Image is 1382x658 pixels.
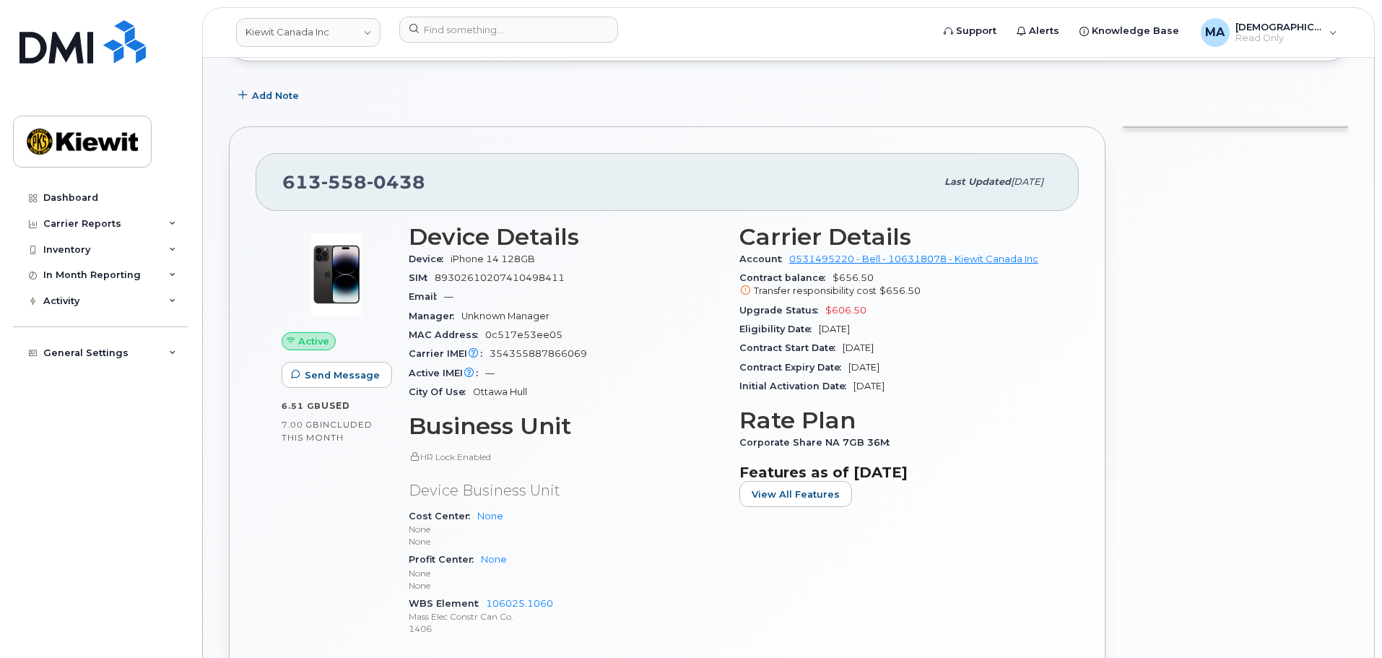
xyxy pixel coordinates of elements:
[409,413,722,439] h3: Business Unit
[739,407,1053,433] h3: Rate Plan
[367,171,425,193] span: 0438
[739,362,848,373] span: Contract Expiry Date
[461,311,549,321] span: Unknown Manager
[739,324,819,334] span: Eligibility Date
[752,488,840,501] span: View All Features
[1191,18,1347,47] div: Mohammed Asif
[739,305,825,316] span: Upgrade Status
[819,324,850,334] span: [DATE]
[848,362,879,373] span: [DATE]
[409,511,477,521] span: Cost Center
[1319,595,1371,647] iframe: Messenger Launcher
[490,348,587,359] span: 354355887866069
[1205,24,1225,41] span: MA
[435,272,565,283] span: 89302610207410498411
[1007,17,1069,46] a: Alerts
[444,291,453,302] span: —
[789,254,1038,264] a: 0531495220 - Bell - 106318078 - Kiewit Canada Inc
[485,368,495,378] span: —
[298,334,329,348] span: Active
[473,386,527,397] span: Ottawa Hull
[1092,24,1179,38] span: Knowledge Base
[739,272,1053,298] span: $656.50
[409,598,486,609] span: WBS Element
[843,342,874,353] span: [DATE]
[282,401,321,411] span: 6.51 GB
[485,329,562,340] span: 0c517e53ee05
[1029,24,1059,38] span: Alerts
[399,17,618,43] input: Find something...
[853,381,885,391] span: [DATE]
[409,451,722,463] p: HR Lock Enabled
[739,481,852,507] button: View All Features
[739,437,897,448] span: Corporate Share NA 7GB 36M
[934,17,1007,46] a: Support
[409,535,722,547] p: None
[486,598,553,609] a: 106025.1060
[409,329,485,340] span: MAC Address
[236,18,381,47] a: Kiewit Canada Inc
[409,567,722,579] p: None
[321,400,350,411] span: used
[409,386,473,397] span: City Of Use
[305,368,380,382] span: Send Message
[409,291,444,302] span: Email
[739,464,1053,481] h3: Features as of [DATE]
[409,348,490,359] span: Carrier IMEI
[739,381,853,391] span: Initial Activation Date
[409,311,461,321] span: Manager
[409,368,485,378] span: Active IMEI
[739,342,843,353] span: Contract Start Date
[282,171,425,193] span: 613
[252,89,299,103] span: Add Note
[409,224,722,250] h3: Device Details
[409,579,722,592] p: None
[1235,21,1322,33] span: [DEMOGRAPHIC_DATA][PERSON_NAME]
[1069,17,1189,46] a: Knowledge Base
[1235,33,1322,44] span: Read Only
[409,610,722,623] p: Mass Elec Constr Can Co.
[481,554,507,565] a: None
[451,254,535,264] span: iPhone 14 128GB
[282,420,320,430] span: 7.00 GB
[739,224,1053,250] h3: Carrier Details
[293,231,380,318] img: image20231002-3703462-njx0qo.jpeg
[409,554,481,565] span: Profit Center
[956,24,996,38] span: Support
[944,176,1011,187] span: Last updated
[229,83,311,109] button: Add Note
[409,623,722,635] p: 1406
[477,511,503,521] a: None
[739,254,789,264] span: Account
[409,523,722,535] p: None
[282,419,373,443] span: included this month
[739,272,833,283] span: Contract balance
[282,362,392,388] button: Send Message
[825,305,866,316] span: $606.50
[1011,176,1043,187] span: [DATE]
[754,285,877,296] span: Transfer responsibility cost
[409,272,435,283] span: SIM
[409,254,451,264] span: Device
[321,171,367,193] span: 558
[409,480,722,501] p: Device Business Unit
[879,285,921,296] span: $656.50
